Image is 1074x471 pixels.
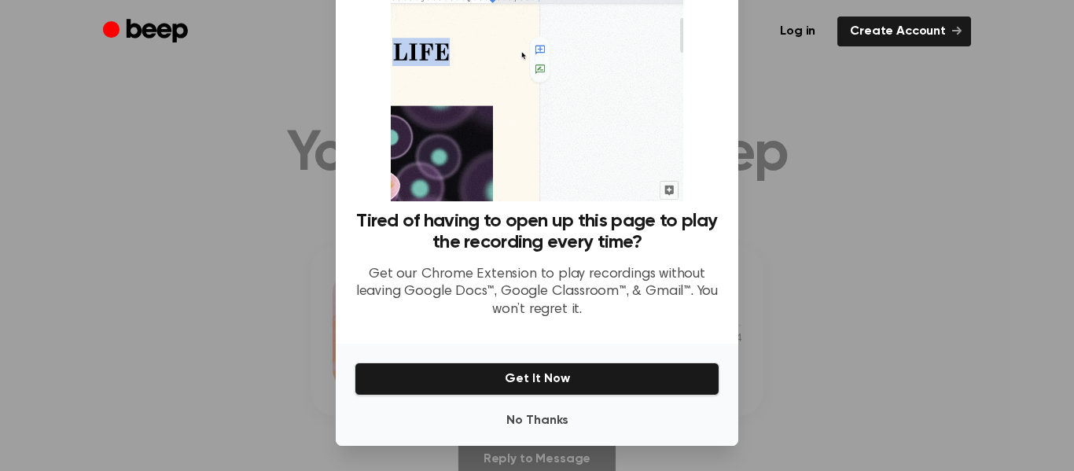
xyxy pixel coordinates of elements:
[355,405,719,436] button: No Thanks
[355,211,719,253] h3: Tired of having to open up this page to play the recording every time?
[837,17,971,46] a: Create Account
[103,17,192,47] a: Beep
[355,362,719,396] button: Get It Now
[355,266,719,319] p: Get our Chrome Extension to play recordings without leaving Google Docs™, Google Classroom™, & Gm...
[767,17,828,46] a: Log in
